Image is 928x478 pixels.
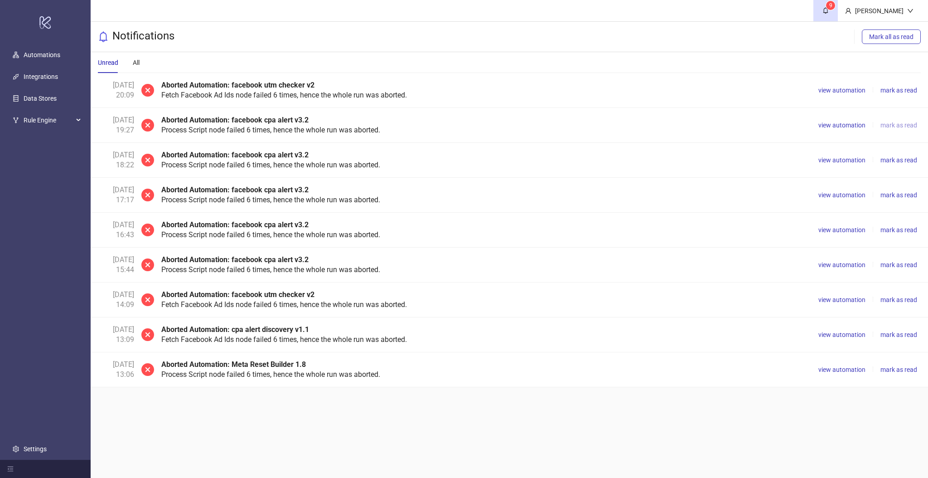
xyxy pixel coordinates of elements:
button: view automation [815,155,869,166]
b: Aborted Automation: facebook utm checker v2 [161,290,314,299]
button: view automation [815,259,869,270]
span: close-circle [141,185,154,205]
div: Process Script node failed 6 times, hence the whole run was aborted. [161,220,807,240]
button: mark as read [877,329,921,340]
span: close-circle [141,80,154,100]
button: view automation [815,224,869,235]
button: mark as read [877,85,921,96]
span: view automation [818,226,865,234]
b: Aborted Automation: cpa alert discovery v1.1 [161,325,309,334]
div: [PERSON_NAME] [851,6,907,16]
a: Integrations [24,73,58,81]
div: Process Script node failed 6 times, hence the whole run was aborted. [161,185,807,205]
button: view automation [815,190,869,200]
div: Process Script node failed 6 times, hence the whole run was aborted. [161,115,807,135]
span: view automation [818,191,865,199]
span: mark as read [880,191,917,199]
span: close-circle [141,290,154,310]
b: Aborted Automation: facebook cpa alert v3.2 [161,116,309,124]
div: Fetch Facebook Ad Ids node failed 6 times, hence the whole run was aborted. [161,290,807,310]
div: [DATE] 20:09 [98,80,134,100]
b: Aborted Automation: facebook cpa alert v3.2 [161,151,309,159]
span: mark as read [880,122,917,129]
span: Mark all as read [869,33,913,40]
b: Aborted Automation: facebook cpa alert v3.2 [161,220,309,229]
div: [DATE] 13:09 [98,325,134,345]
button: Mark all as read [862,29,921,44]
span: close-circle [141,220,154,240]
span: close-circle [141,150,154,170]
button: mark as read [877,120,921,131]
div: [DATE] 18:22 [98,150,134,170]
span: view automation [818,122,865,129]
div: [DATE] 19:27 [98,115,134,135]
div: Process Script node failed 6 times, hence the whole run was aborted. [161,360,807,380]
span: close-circle [141,255,154,275]
div: [DATE] 14:09 [98,290,134,310]
div: [DATE] 17:17 [98,185,134,205]
button: mark as read [877,259,921,270]
div: All [133,58,140,68]
span: mark as read [880,261,917,268]
span: close-circle [141,115,154,135]
span: down [907,8,913,14]
div: Fetch Facebook Ad Ids node failed 6 times, hence the whole run was aborted. [161,80,807,100]
span: bell [822,7,829,14]
a: Automations [24,52,60,59]
span: view automation [818,366,865,373]
b: Aborted Automation: facebook cpa alert v3.2 [161,185,309,194]
div: [DATE] 15:44 [98,255,134,275]
span: mark as read [880,87,917,94]
span: user [845,8,851,14]
span: view automation [818,156,865,164]
b: Aborted Automation: facebook cpa alert v3.2 [161,255,309,264]
span: mark as read [880,296,917,303]
span: mark as read [880,331,917,338]
span: fork [13,117,19,124]
a: Data Stores [24,95,57,102]
button: view automation [815,120,869,131]
div: Process Script node failed 6 times, hence the whole run was aborted. [161,255,807,275]
span: close-circle [141,360,154,380]
span: view automation [818,87,865,94]
button: view automation [815,364,869,375]
button: view automation [815,85,869,96]
b: Aborted Automation: Meta Reset Builder 1.8 [161,360,306,369]
span: close-circle [141,325,154,345]
span: mark as read [880,226,917,234]
h3: Notifications [112,29,174,44]
button: mark as read [877,190,921,200]
button: view automation [815,329,869,340]
span: view automation [818,296,865,303]
b: Aborted Automation: facebook utm checker v2 [161,81,314,89]
span: view automation [818,261,865,268]
div: Unread [98,58,118,68]
span: 9 [829,2,832,9]
span: view automation [818,331,865,338]
span: mark as read [880,156,917,164]
span: Rule Engine [24,112,73,130]
span: menu-fold [7,466,14,472]
button: mark as read [877,155,921,166]
button: mark as read [877,224,921,235]
button: mark as read [877,364,921,375]
sup: 9 [826,1,835,10]
span: mark as read [880,366,917,373]
a: Settings [24,445,47,453]
div: [DATE] 13:06 [98,360,134,380]
div: Fetch Facebook Ad Ids node failed 6 times, hence the whole run was aborted. [161,325,807,345]
button: mark as read [877,294,921,305]
span: bell [98,31,109,42]
div: [DATE] 16:43 [98,220,134,240]
button: view automation [815,294,869,305]
div: Process Script node failed 6 times, hence the whole run was aborted. [161,150,807,170]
